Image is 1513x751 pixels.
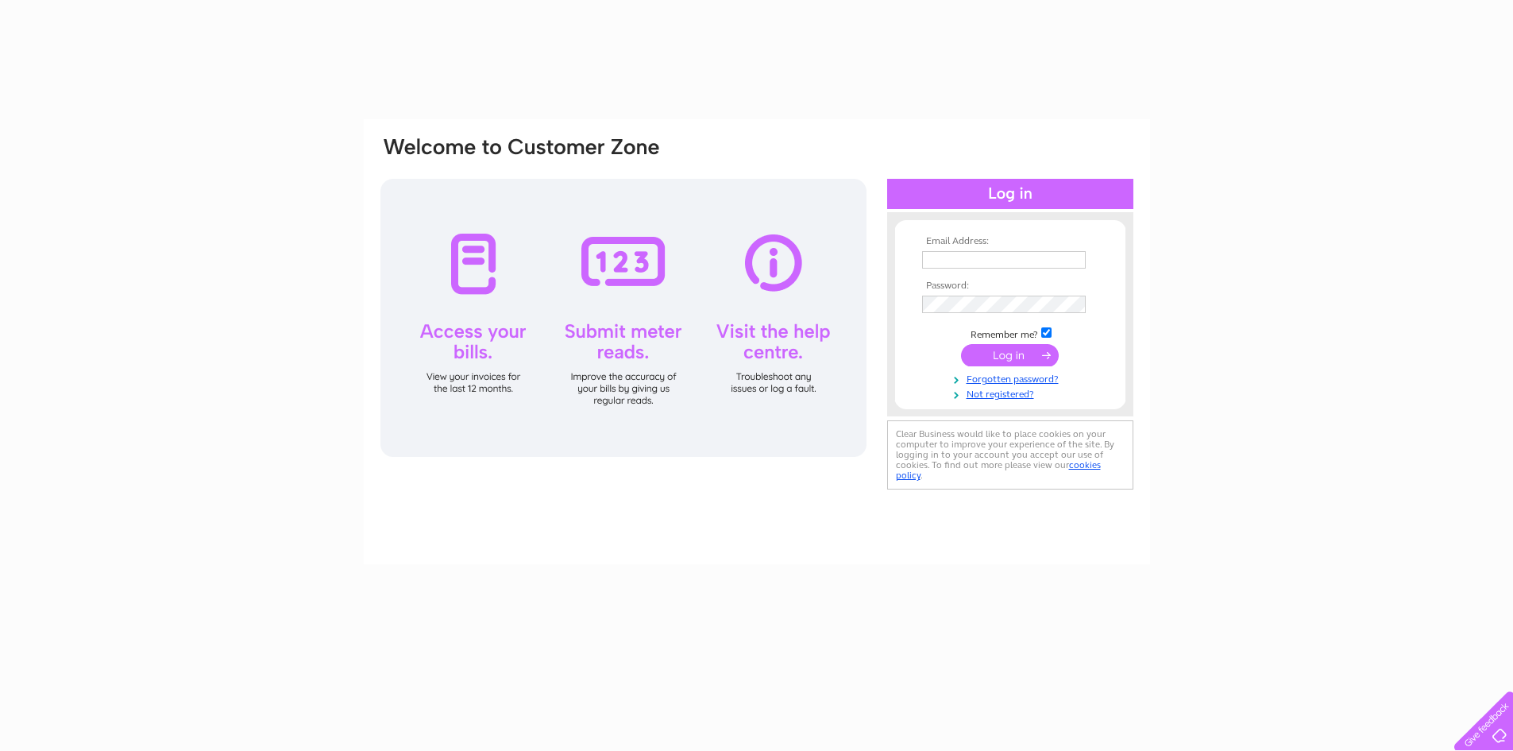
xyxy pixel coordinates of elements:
[896,459,1101,481] a: cookies policy
[922,370,1102,385] a: Forgotten password?
[922,385,1102,401] a: Not registered?
[918,236,1102,247] th: Email Address:
[918,325,1102,341] td: Remember me?
[918,281,1102,292] th: Password:
[887,420,1133,490] div: Clear Business would like to place cookies on your computer to improve your experience of the sit...
[961,344,1059,366] input: Submit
